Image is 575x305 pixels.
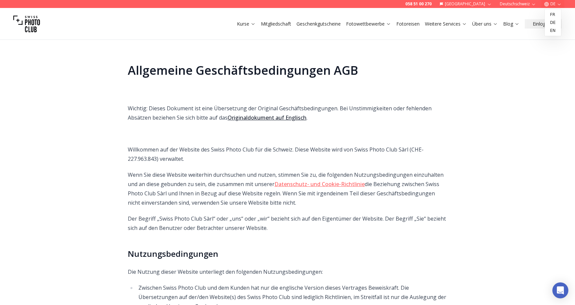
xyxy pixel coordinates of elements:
[425,21,467,27] a: Weitere Services
[128,145,447,163] p: Willkommen auf der Website des Swiss Photo Club für die Schweiz. Diese Website wird von Swiss Pho...
[128,267,447,276] p: Die Nutzung dieser Website unterliegt den folgenden Nutzungsbedingungen:
[503,21,519,27] a: Blog
[275,180,365,188] a: Datenschutz- und Cookie-Richtlinie
[525,19,562,29] button: Einloggen
[470,19,500,29] button: Über uns
[128,170,447,207] p: Wenn Sie diese Website weiterhin durchsuchen und nutzen, stimmen Sie zu, die folgenden Nutzungsbe...
[422,19,470,29] button: Weitere Services
[261,21,291,27] a: Mitgliedschaft
[396,21,420,27] a: Fotoreisen
[294,19,343,29] button: Geschenkgutscheine
[13,11,40,37] img: Swiss photo club
[128,62,358,78] span: Allgemeine Geschäftsbedingungen AGB
[128,249,447,259] h2: Nutzungsbedingungen
[258,19,294,29] button: Mitgliedschaft
[546,19,560,27] a: de
[500,19,522,29] button: Blog
[545,9,561,36] div: DE
[237,21,256,27] a: Kurse
[234,19,258,29] button: Kurse
[128,214,447,233] p: Der Begriff „Swiss Photo Club Sàrl“ oder „uns“ oder „wir“ bezieht sich auf den Eigentümer der Web...
[128,104,447,122] p: Wichtig: Dieses Dokument ist eine Übersetzung der Original Geschäftsbedingungen. Bei Unstimmigkei...
[343,19,394,29] button: Fotowettbewerbe
[296,21,341,27] a: Geschenkgutscheine
[346,21,391,27] a: Fotowettbewerbe
[394,19,422,29] button: Fotoreisen
[546,27,560,35] a: en
[546,11,560,19] a: fr
[472,21,498,27] a: Über uns
[552,282,568,298] div: Open Intercom Messenger
[405,1,432,7] a: 058 51 00 270
[228,114,306,121] a: Originaldokument auf Englisch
